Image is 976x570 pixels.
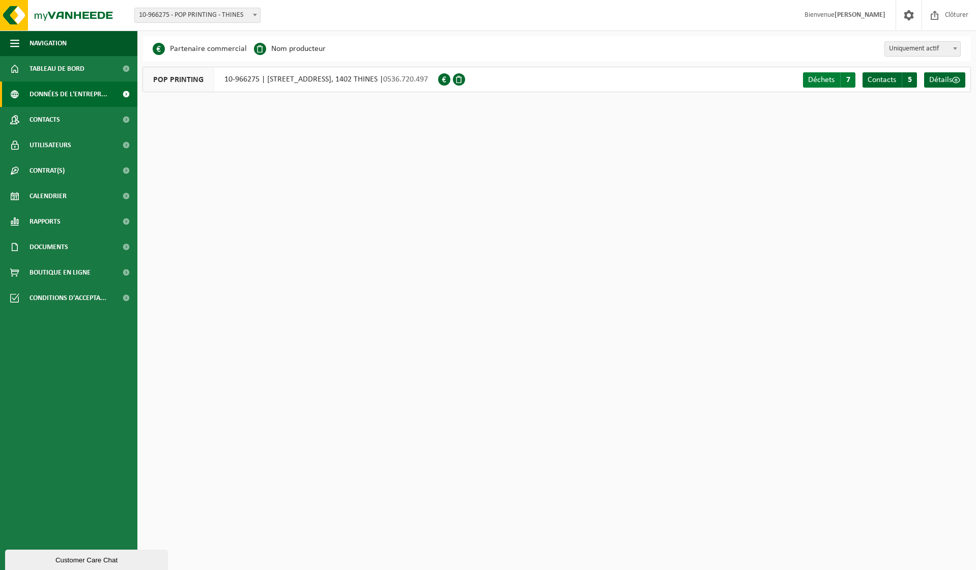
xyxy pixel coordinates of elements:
li: Nom producteur [254,41,326,57]
span: 0536.720.497 [383,75,428,84]
span: Utilisateurs [30,132,71,158]
span: Calendrier [30,183,67,209]
span: Contrat(s) [30,158,65,183]
span: 10-966275 - POP PRINTING - THINES [135,8,260,22]
strong: [PERSON_NAME] [835,11,885,19]
iframe: chat widget [5,548,170,570]
div: 10-966275 | [STREET_ADDRESS], 1402 THINES | [142,67,438,92]
li: Partenaire commercial [153,41,247,57]
span: Déchets [808,76,835,84]
a: Détails [924,72,965,88]
span: Détails [929,76,952,84]
span: 7 [840,72,855,88]
span: 10-966275 - POP PRINTING - THINES [134,8,261,23]
span: POP PRINTING [143,67,214,92]
span: Uniquement actif [884,41,961,57]
span: Navigation [30,31,67,56]
span: Rapports [30,209,61,234]
a: Contacts 5 [863,72,917,88]
span: 5 [902,72,917,88]
span: Boutique en ligne [30,260,91,285]
span: Documents [30,234,68,260]
span: Conditions d'accepta... [30,285,106,311]
a: Déchets 7 [803,72,855,88]
span: Uniquement actif [885,42,960,56]
span: Données de l'entrepr... [30,82,107,107]
span: Tableau de bord [30,56,84,82]
span: Contacts [30,107,60,132]
span: Contacts [868,76,896,84]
